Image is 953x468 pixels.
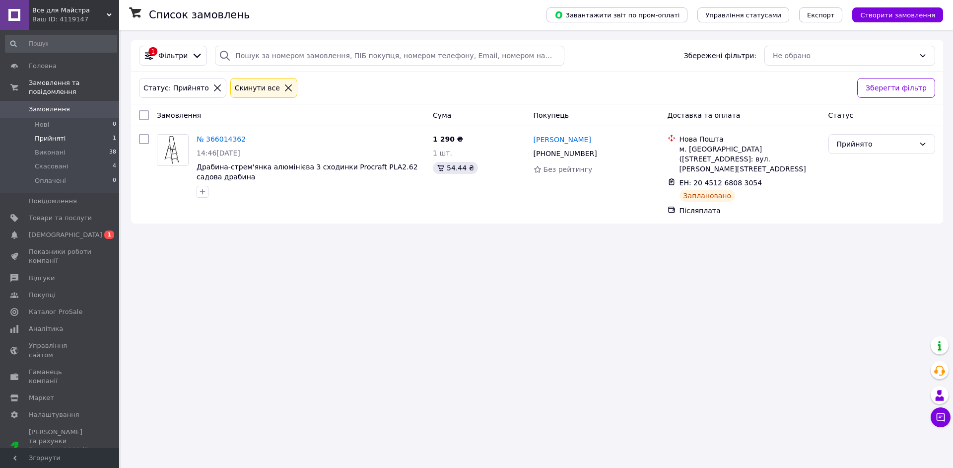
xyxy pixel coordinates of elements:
[29,291,56,300] span: Покупці
[828,111,854,119] span: Статус
[109,148,116,157] span: 38
[29,393,54,402] span: Маркет
[5,35,117,53] input: Пошук
[433,135,463,143] span: 1 290 ₴
[668,111,741,119] span: Доставка та оплата
[433,162,478,174] div: 54.44 ₴
[680,190,736,202] div: Заплановано
[534,111,569,119] span: Покупець
[113,162,116,171] span: 4
[149,9,250,21] h1: Список замовлень
[215,46,564,66] input: Пошук за номером замовлення, ПІБ покупця, номером телефону, Email, номером накладної
[32,15,119,24] div: Ваш ID: 4119147
[35,176,66,185] span: Оплачені
[29,446,92,464] div: Prom мікс 1000 (3 місяці)
[842,10,943,18] a: Створити замовлення
[29,247,92,265] span: Показники роботи компанії
[433,111,451,119] span: Cума
[857,78,935,98] button: Зберегти фільтр
[233,82,282,93] div: Cкинути все
[197,163,418,181] a: Драбина-стрем'янка алюмінієва 3 сходинки Procraft PLA2.62 садова драбина
[35,148,66,157] span: Виконані
[197,135,246,143] a: № 366014362
[29,274,55,283] span: Відгуки
[29,78,119,96] span: Замовлення та повідомлення
[29,105,70,114] span: Замовлення
[29,324,63,333] span: Аналітика
[799,7,843,22] button: Експорт
[866,82,927,93] span: Зберегти фільтр
[680,134,820,144] div: Нова Пошта
[532,147,599,160] div: [PHONE_NUMBER]
[29,428,92,464] span: [PERSON_NAME] та рахунки
[157,111,201,119] span: Замовлення
[554,10,680,19] span: Завантажити звіт по пром-оплаті
[35,162,68,171] span: Скасовані
[544,165,593,173] span: Без рейтингу
[158,51,188,61] span: Фільтри
[807,11,835,19] span: Експорт
[680,144,820,174] div: м. [GEOGRAPHIC_DATA] ([STREET_ADDRESS]: вул. [PERSON_NAME][STREET_ADDRESS]
[35,120,49,129] span: Нові
[113,134,116,143] span: 1
[705,11,781,19] span: Управління статусами
[157,134,189,166] a: Фото товару
[113,176,116,185] span: 0
[773,50,915,61] div: Не обрано
[29,62,57,71] span: Головна
[697,7,789,22] button: Управління статусами
[860,11,935,19] span: Створити замовлення
[157,135,188,165] img: Фото товару
[837,139,915,150] div: Прийнято
[104,231,114,239] span: 1
[29,231,102,239] span: [DEMOGRAPHIC_DATA]
[29,368,92,386] span: Гаманець компанії
[931,407,951,427] button: Чат з покупцем
[35,134,66,143] span: Прийняті
[680,179,762,187] span: ЕН: 20 4512 6808 3054
[684,51,756,61] span: Збережені фільтри:
[29,214,92,223] span: Товари та послуги
[113,120,116,129] span: 0
[32,6,107,15] span: Все для Майстра
[141,82,211,93] div: Статус: Прийнято
[29,410,79,419] span: Налаштування
[433,149,452,157] span: 1 шт.
[546,7,687,22] button: Завантажити звіт по пром-оплаті
[680,206,820,216] div: Післяплата
[534,135,591,145] a: [PERSON_NAME]
[197,149,240,157] span: 14:46[DATE]
[29,308,82,316] span: Каталог ProSale
[29,341,92,359] span: Управління сайтом
[852,7,943,22] button: Створити замовлення
[29,197,77,206] span: Повідомлення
